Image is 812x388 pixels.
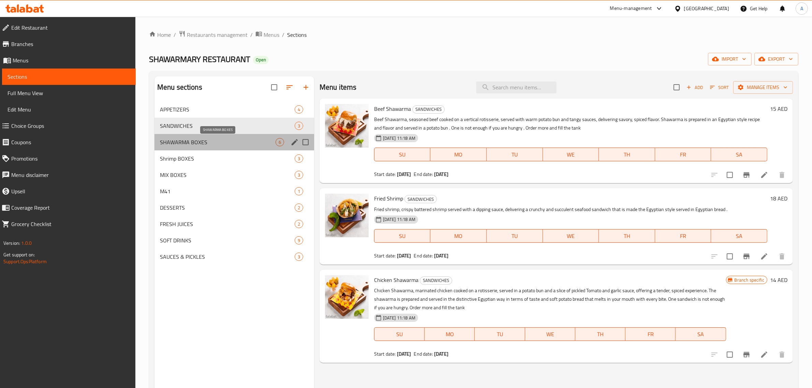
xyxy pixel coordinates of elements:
span: SANDWICHES [413,105,444,113]
span: FR [658,150,709,160]
button: FR [655,148,711,161]
span: SA [678,329,723,339]
div: SANDWICHES3 [154,118,314,134]
div: M411 [154,183,314,199]
h6: 14 AED [770,275,787,285]
h6: 18 AED [770,194,787,203]
b: [DATE] [397,251,411,260]
div: SANDWICHES [404,195,437,203]
button: SU [374,327,425,341]
a: Edit menu item [760,350,768,359]
span: Edit Restaurant [11,24,130,32]
button: import [708,53,752,65]
span: [DATE] 11:18 AM [380,135,418,141]
span: Start date: [374,170,396,179]
button: TU [487,148,543,161]
span: export [760,55,793,63]
div: SHAWARMA BOXES6edit [154,134,314,150]
button: Add section [298,79,314,95]
span: WE [546,231,596,241]
button: TH [599,148,655,161]
span: Open [253,57,269,63]
button: TU [475,327,525,341]
div: items [295,122,303,130]
img: Fried Shrimp [325,194,369,237]
span: Fried Shrimp [374,193,403,204]
button: TH [575,327,625,341]
span: Sections [287,31,307,39]
div: APPETIZERS4 [154,101,314,118]
span: Branch specific [732,277,767,283]
span: Sort [710,84,729,91]
span: Beef Shawarma [374,104,411,114]
span: MO [433,150,484,160]
button: Sort [708,82,730,93]
b: [DATE] [397,170,411,179]
span: Sort sections [281,79,298,95]
span: import [713,55,746,63]
button: export [754,53,798,65]
span: WE [546,150,596,160]
span: SHAWARMARY RESTAURANT [149,51,250,67]
span: WE [528,329,573,339]
button: Add [684,82,706,93]
b: [DATE] [434,170,448,179]
span: SOFT DRINKS [160,236,295,244]
span: 6 [276,139,284,146]
span: Add [685,84,704,91]
span: FR [628,329,673,339]
b: [DATE] [397,349,411,358]
span: SU [377,231,428,241]
button: SA [676,327,726,341]
span: M41 [160,187,295,195]
a: Home [149,31,171,39]
div: SOFT DRINKS9 [154,232,314,249]
span: Full Menu View [8,89,130,97]
span: End date: [414,251,433,260]
span: Restaurants management [187,31,248,39]
span: Menus [13,56,130,64]
button: TH [599,229,655,243]
span: Select to update [723,168,737,182]
span: FRESH JUICES [160,220,295,228]
span: FR [658,231,709,241]
div: [GEOGRAPHIC_DATA] [684,5,729,12]
div: SANDWICHES [160,122,295,130]
span: 2 [295,205,303,211]
a: Edit menu item [760,252,768,260]
span: SA [714,231,765,241]
div: items [295,105,303,114]
button: FR [625,327,676,341]
p: Chicken Shawarma, marinated chicken cooked on a rotisserie, served in a potato bun and a slice of... [374,286,726,312]
div: APPETIZERS [160,105,295,114]
button: SU [374,229,430,243]
div: items [295,220,303,228]
span: A [800,5,803,12]
span: TU [477,329,522,339]
input: search [476,81,557,93]
a: Support.OpsPlatform [3,257,47,266]
span: SHAWARMA BOXES [160,138,276,146]
p: Beef Shawarma, seasoned beef cooked on a vertical rotisserie, served with warm potato bun and tan... [374,115,767,132]
span: SU [377,329,422,339]
div: Menu-management [610,4,652,13]
button: delete [774,167,790,183]
span: Select all sections [267,80,281,94]
a: Sections [2,69,136,85]
span: 3 [295,172,303,178]
span: Edit Menu [8,105,130,114]
span: TU [489,231,540,241]
span: SAUCES & PICKLES [160,253,295,261]
li: / [282,31,284,39]
span: Shrimp BOXES [160,154,295,163]
span: TH [602,231,652,241]
button: TU [487,229,543,243]
b: [DATE] [434,349,448,358]
button: MO [430,229,487,243]
button: Manage items [733,81,793,94]
span: Menus [264,31,279,39]
a: Restaurants management [179,30,248,39]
